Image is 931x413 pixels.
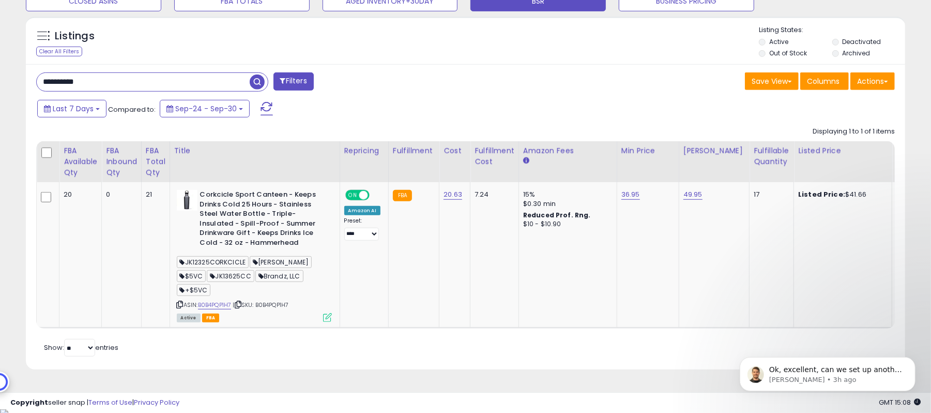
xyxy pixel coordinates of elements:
div: Fulfillment [393,145,435,156]
div: 17 [754,190,786,199]
span: JK12325CORKCICLE [177,256,249,268]
a: 36.95 [621,189,640,200]
div: seller snap | | [10,398,179,408]
span: JK13625CC [207,270,254,282]
iframe: Intercom notifications message [724,335,931,408]
div: 21 [146,190,162,199]
div: Title [174,145,335,156]
b: Reduced Prof. Rng. [523,211,591,219]
button: Actions [850,72,895,90]
div: $41.66 [798,190,884,199]
a: Privacy Policy [134,397,179,407]
button: Last 7 Days [37,100,106,117]
label: Out of Stock [769,49,807,57]
button: Save View [745,72,799,90]
a: 20.63 [444,189,462,200]
div: Displaying 1 to 1 of 1 items [813,127,895,137]
span: Columns [807,76,840,86]
button: Columns [800,72,849,90]
span: Show: entries [44,343,118,352]
span: All listings currently available for purchase on Amazon [177,314,201,322]
button: Filters [273,72,314,91]
div: $10 - $10.90 [523,220,609,229]
label: Archived [843,49,871,57]
div: FBA Total Qty [146,145,165,178]
label: Deactivated [843,37,881,46]
span: Brandz, LLC [255,270,303,282]
p: Listing States: [759,25,905,35]
span: Last 7 Days [53,104,94,114]
img: 21m-YPdg6pL._SL40_.jpg [177,190,197,211]
div: Min Price [621,145,675,156]
div: [PERSON_NAME] [683,145,745,156]
a: Terms of Use [88,397,132,407]
b: Corkcicle Sport Canteen - Keeps Drinks Cold 25 Hours - Stainless Steel Water Bottle - Triple-Insu... [200,190,326,250]
div: Listed Price [798,145,888,156]
span: FBA [202,314,220,322]
span: Sep-24 - Sep-30 [175,104,237,114]
a: 49.95 [683,189,703,200]
span: | SKU: B0B4PQP1H7 [233,301,288,309]
span: OFF [368,191,384,200]
div: Amazon Fees [523,145,613,156]
div: ASIN: [177,190,332,321]
div: Clear All Filters [36,47,82,56]
span: +$5VC [177,284,211,296]
div: Cost [444,145,466,156]
div: Repricing [344,145,384,156]
h5: Listings [55,29,95,43]
div: Fulfillable Quantity [754,145,789,167]
div: Amazon AI [344,206,380,215]
div: $0.30 min [523,199,609,209]
a: B0B4PQP1H7 [198,301,232,309]
button: Sep-24 - Sep-30 [160,100,250,117]
div: Fulfillment Cost [475,145,514,167]
span: ON [346,191,359,200]
div: 20 [64,190,94,199]
div: Preset: [344,217,380,241]
div: 0 [106,190,133,199]
div: FBA inbound Qty [106,145,137,178]
div: 15% [523,190,609,199]
div: 7.24 [475,190,511,199]
small: FBA [393,190,412,201]
label: Active [769,37,788,46]
small: Amazon Fees. [523,156,529,166]
strong: Copyright [10,397,48,407]
div: FBA Available Qty [64,145,97,178]
span: $5VC [177,270,206,282]
span: [PERSON_NAME] [250,256,312,268]
span: Compared to: [108,105,156,114]
b: Listed Price: [798,189,845,199]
